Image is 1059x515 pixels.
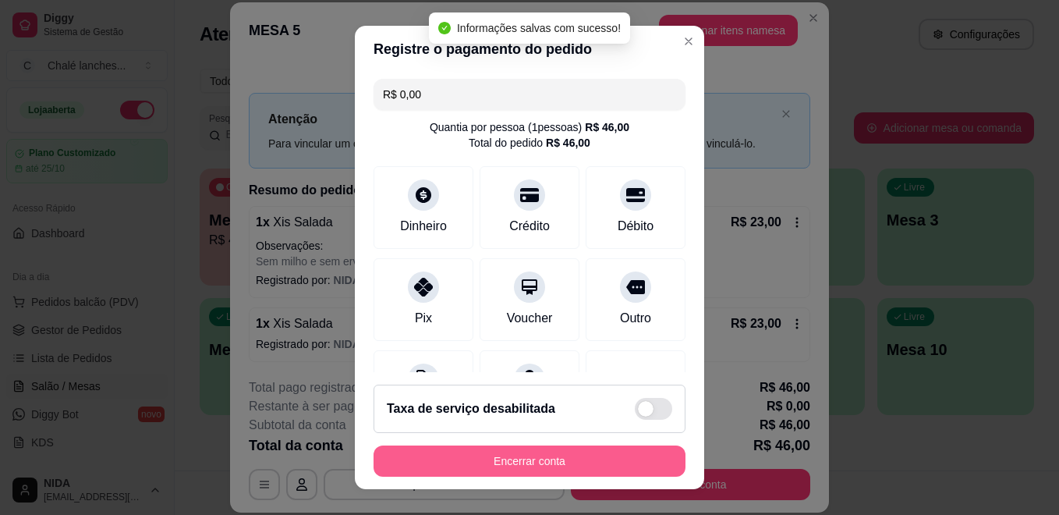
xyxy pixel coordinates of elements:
input: Ex.: hambúrguer de cordeiro [383,79,676,110]
div: R$ 46,00 [585,119,629,135]
div: R$ 46,00 [546,135,590,151]
div: Quantia por pessoa ( 1 pessoas) [430,119,629,135]
span: Informações salvas com sucesso! [457,22,621,34]
h2: Taxa de serviço desabilitada [387,400,555,418]
header: Registre o pagamento do pedido [355,26,704,73]
div: Pix [415,309,432,328]
button: Close [676,29,701,54]
div: Total do pedido [469,135,590,151]
div: Outro [620,309,651,328]
button: Encerrar conta [374,446,685,477]
div: Débito [618,217,653,236]
div: Voucher [507,309,553,328]
div: Dinheiro [400,217,447,236]
span: check-circle [438,22,451,34]
div: Crédito [509,217,550,236]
